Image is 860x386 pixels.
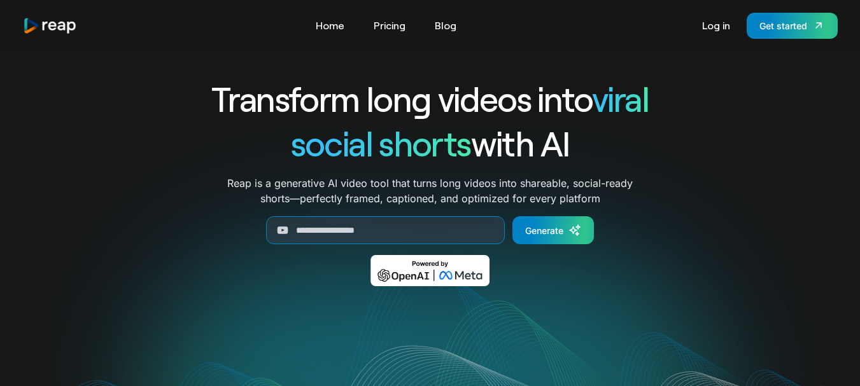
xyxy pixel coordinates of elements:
div: Get started [759,19,807,32]
a: Log in [696,15,737,36]
a: Generate [512,216,594,244]
a: home [23,17,78,34]
a: Blog [428,15,463,36]
span: social shorts [291,122,471,163]
span: viral [592,78,649,119]
form: Generate Form [166,216,695,244]
div: Generate [525,224,563,237]
a: Get started [747,13,838,39]
h1: with AI [166,121,695,165]
img: Powered by OpenAI & Meta [370,255,490,286]
a: Home [309,15,351,36]
h1: Transform long videos into [166,76,695,121]
p: Reap is a generative AI video tool that turns long videos into shareable, social-ready shorts—per... [227,176,633,206]
a: Pricing [367,15,412,36]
